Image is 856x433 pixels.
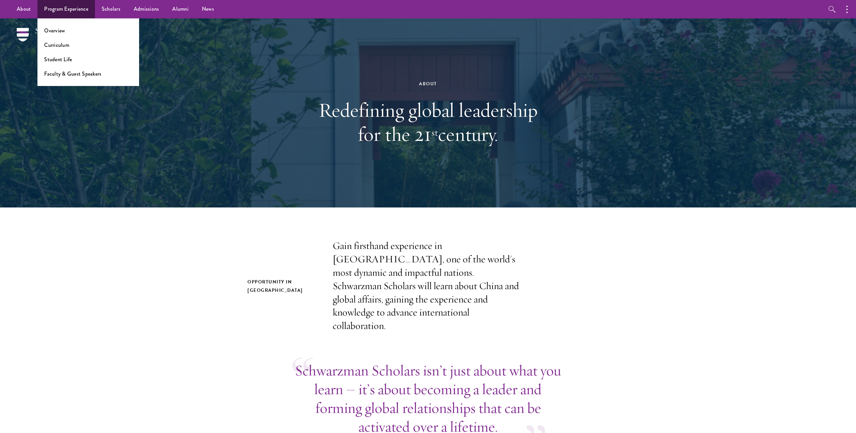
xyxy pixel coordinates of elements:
a: Faculty & Guest Speakers [44,70,101,78]
a: Curriculum [44,41,69,49]
a: Overview [44,27,65,34]
div: About [313,80,543,88]
p: Gain firsthand experience in [GEOGRAPHIC_DATA], one of the world's most dynamic and impactful nat... [333,239,523,333]
a: Student Life [44,56,72,63]
sup: st [431,126,438,139]
h2: Opportunity in [GEOGRAPHIC_DATA] [247,278,319,294]
img: Schwarzman Scholars [17,28,87,51]
h1: Redefining global leadership for the 21 century. [313,98,543,146]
